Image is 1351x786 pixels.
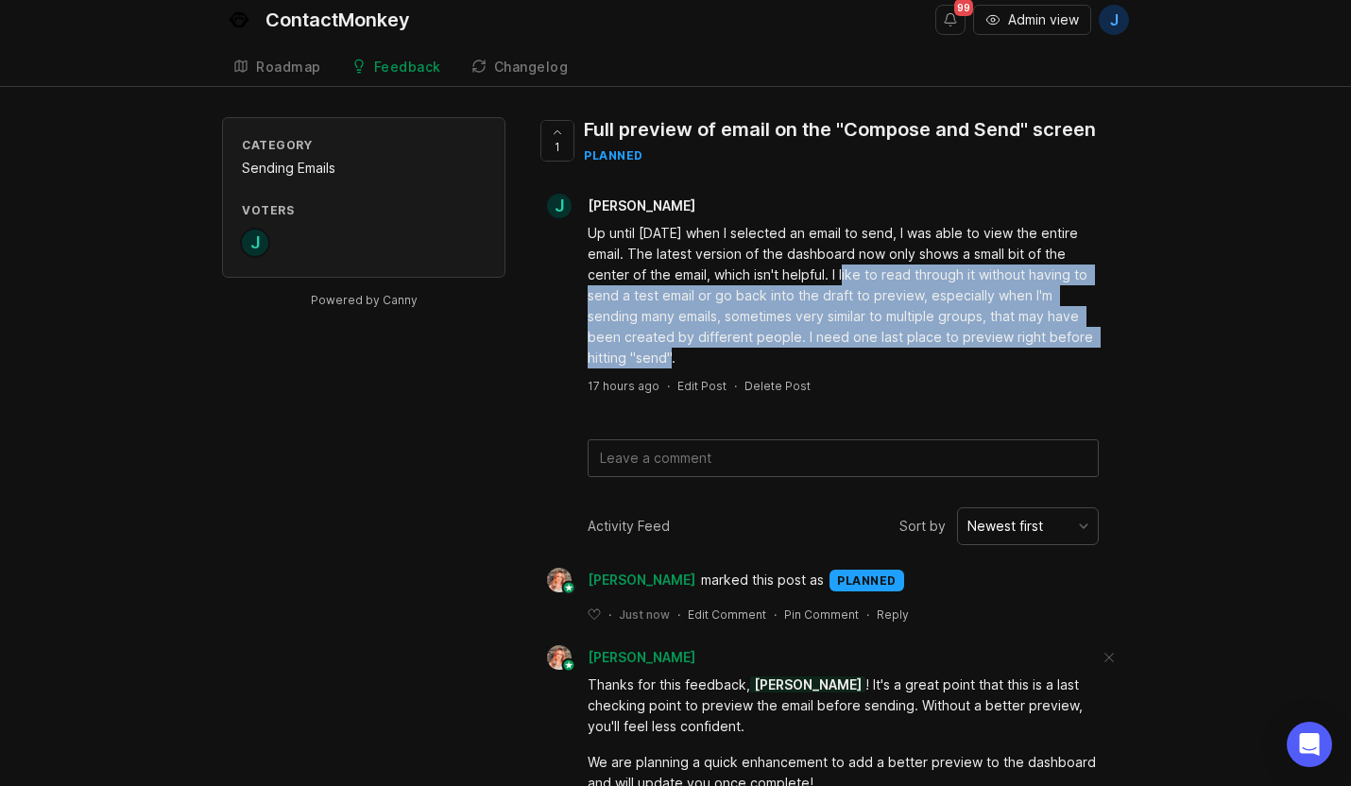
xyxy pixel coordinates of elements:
[256,60,321,74] div: Roadmap
[667,378,670,394] div: ·
[973,5,1091,35] button: Admin view
[242,137,486,153] div: Category
[588,223,1099,368] div: Up until [DATE] when I selected an email to send, I was able to view the entire email. The latest...
[619,607,670,623] span: Just now
[967,516,1043,537] div: Newest first
[677,378,727,394] div: Edit Post
[608,607,611,623] div: ·
[1287,722,1332,767] div: Open Intercom Messenger
[688,607,766,623] div: Edit Comment
[265,10,410,29] div: ContactMonkey
[829,570,904,591] div: planned
[547,194,572,218] div: J
[308,289,420,311] a: Powered by Canny
[734,378,737,394] div: ·
[242,202,486,218] div: Voters
[540,120,574,162] button: 1
[562,581,576,595] img: member badge
[877,607,909,623] div: Reply
[1008,10,1079,29] span: Admin view
[562,658,576,673] img: member badge
[541,568,578,592] img: Bronwen W
[701,570,824,590] span: marked this post as
[588,675,1099,737] div: Thanks for this feedback, ! It's a great point that this is a last checking point to preview the ...
[536,568,701,592] a: Bronwen W[PERSON_NAME]
[242,158,486,179] div: Sending Emails
[541,645,578,670] img: Bronwen W
[460,48,580,87] a: Changelog
[774,607,777,623] div: ·
[1099,5,1129,35] button: J
[935,5,966,35] button: Notifications
[222,48,333,87] a: Roadmap
[899,516,946,537] span: Sort by
[584,116,1096,143] div: Full preview of email on the "Compose and Send" screen
[536,645,695,670] a: Bronwen W[PERSON_NAME]
[784,607,859,623] div: Pin Comment
[677,607,680,623] div: ·
[866,607,869,623] div: ·
[1110,9,1119,31] span: J
[588,516,670,537] div: Activity Feed
[584,147,1096,163] div: planned
[588,378,659,394] a: 17 hours ago
[340,48,453,87] a: Feedback
[555,139,560,155] span: 1
[588,197,695,214] span: [PERSON_NAME]
[744,378,811,394] div: Delete Post
[588,570,695,590] span: [PERSON_NAME]
[588,649,695,665] span: [PERSON_NAME]
[222,3,256,37] img: ContactMonkey logo
[750,676,865,692] span: [PERSON_NAME]
[536,194,710,218] a: J[PERSON_NAME]
[240,228,270,258] div: J
[494,60,569,74] div: Changelog
[374,60,441,74] div: Feedback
